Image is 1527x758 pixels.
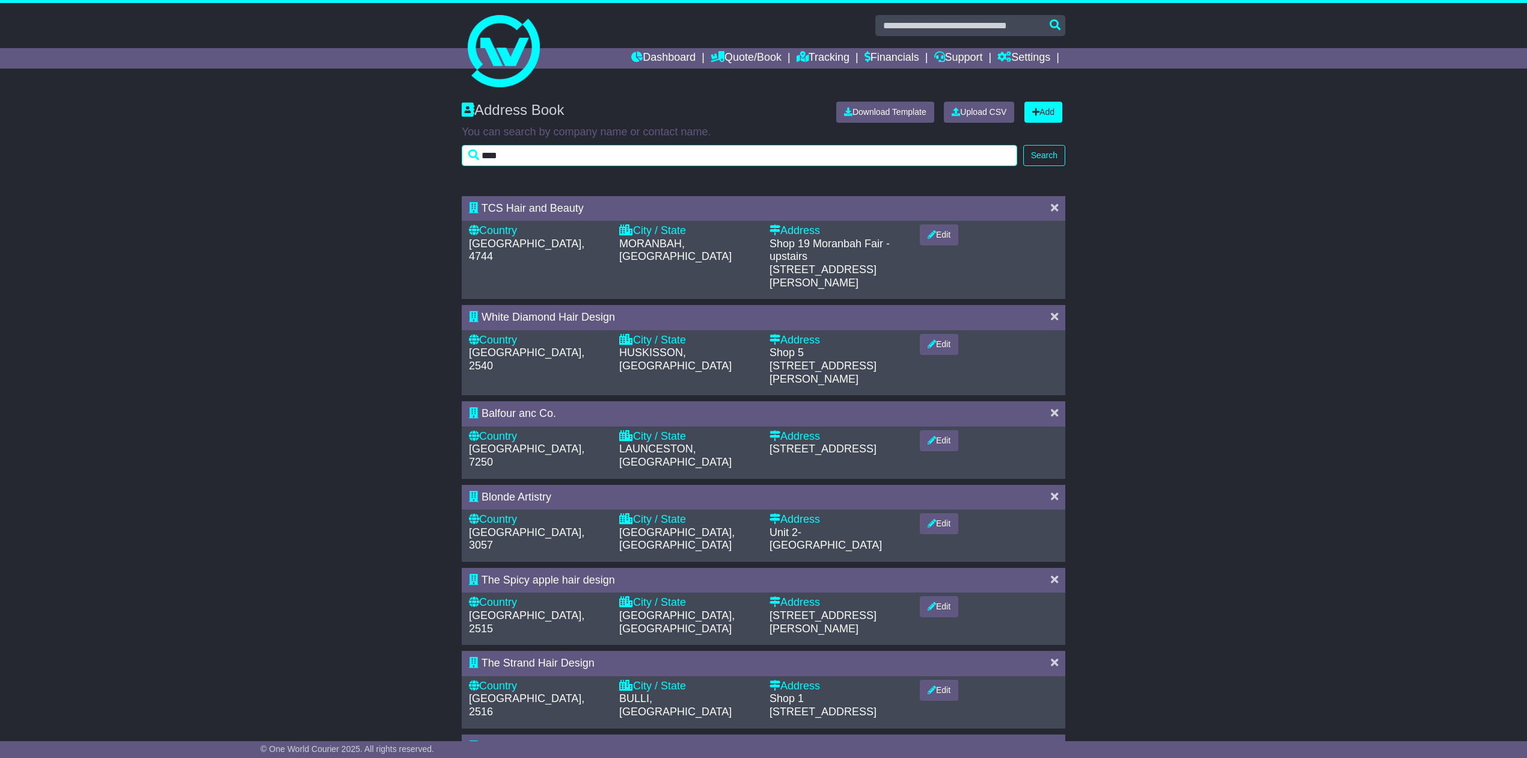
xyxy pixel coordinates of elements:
[770,263,877,289] span: [STREET_ADDRESS][PERSON_NAME]
[864,48,919,69] a: Financials
[469,513,607,526] div: Country
[920,680,958,701] button: Edit
[920,513,958,534] button: Edit
[934,48,983,69] a: Support
[770,609,877,635] span: [STREET_ADDRESS][PERSON_NAME]
[619,334,757,347] div: City / State
[469,224,607,238] div: Country
[469,609,584,635] span: [GEOGRAPHIC_DATA], 2515
[482,657,595,669] span: The Strand Hair Design
[482,311,615,323] span: White Diamond Hair Design
[770,596,908,609] div: Address
[770,238,890,263] span: Shop 19 Moranbah Fair - upstairs
[836,102,934,123] a: Download Template
[469,238,584,263] span: [GEOGRAPHIC_DATA], 4744
[631,48,696,69] a: Dashboard
[619,347,732,372] span: HUSKISSON, [GEOGRAPHIC_DATA]
[469,443,584,468] span: [GEOGRAPHIC_DATA], 7250
[770,347,804,359] span: Shop 5
[482,407,556,419] span: Balfour anc Co.
[469,692,584,718] span: [GEOGRAPHIC_DATA], 2516
[619,513,757,526] div: City / State
[469,526,584,552] span: [GEOGRAPHIC_DATA], 3057
[619,680,757,693] div: City / State
[997,48,1050,69] a: Settings
[462,126,1065,139] p: You can search by company name or contact name.
[770,513,908,526] div: Address
[619,443,732,468] span: LAUNCESTON, [GEOGRAPHIC_DATA]
[456,102,827,123] div: Address Book
[920,430,958,451] button: Edit
[770,334,908,347] div: Address
[770,430,908,443] div: Address
[469,347,584,372] span: [GEOGRAPHIC_DATA], 2540
[770,360,877,385] span: [STREET_ADDRESS][PERSON_NAME]
[920,596,958,617] button: Edit
[770,526,882,552] span: Unit 2-[GEOGRAPHIC_DATA]
[1024,102,1062,123] a: Add
[469,680,607,693] div: Country
[920,334,958,355] button: Edit
[619,526,735,552] span: [GEOGRAPHIC_DATA], [GEOGRAPHIC_DATA]
[920,224,958,245] button: Edit
[482,574,615,586] span: The Spicy apple hair design
[260,744,434,754] span: © One World Courier 2025. All rights reserved.
[482,202,584,214] span: TCS Hair and Beauty
[619,692,732,718] span: BULLI, [GEOGRAPHIC_DATA]
[1023,145,1065,166] button: Search
[770,443,877,455] span: [STREET_ADDRESS]
[797,48,849,69] a: Tracking
[770,224,908,238] div: Address
[469,334,607,347] div: Country
[944,102,1014,123] a: Upload CSV
[711,48,782,69] a: Quote/Book
[770,692,877,718] span: Shop 1 [STREET_ADDRESS]
[619,609,735,635] span: [GEOGRAPHIC_DATA], [GEOGRAPHIC_DATA]
[770,680,908,693] div: Address
[482,741,551,753] span: Silk and Stone
[619,596,757,609] div: City / State
[619,238,732,263] span: MORANBAH, [GEOGRAPHIC_DATA]
[619,224,757,238] div: City / State
[469,430,607,443] div: Country
[469,596,607,609] div: Country
[619,430,757,443] div: City / State
[482,491,551,503] span: Blonde Artistry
